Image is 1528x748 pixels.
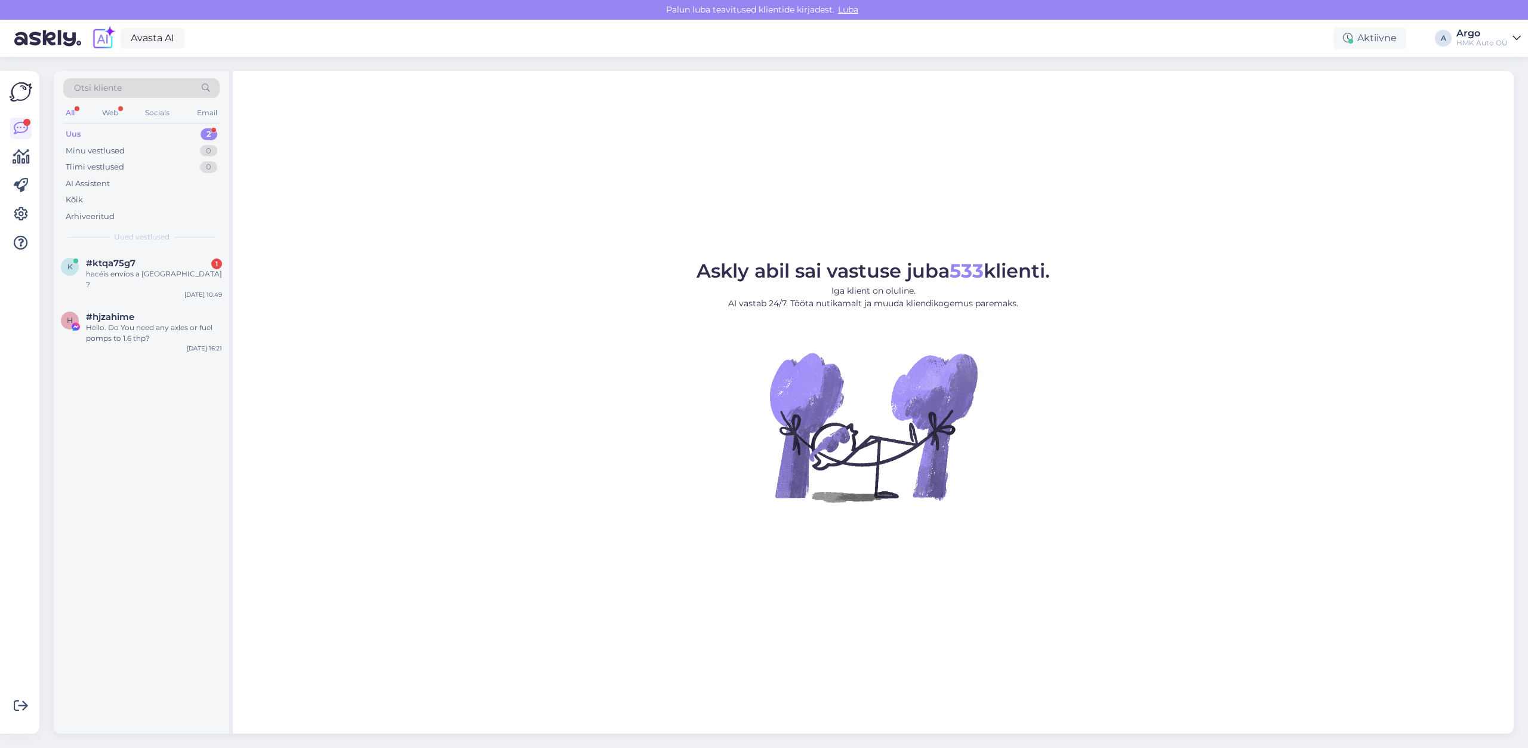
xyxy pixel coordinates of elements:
[766,319,981,534] img: No Chat active
[187,344,222,353] div: [DATE] 16:21
[834,4,862,15] span: Luba
[91,26,116,51] img: explore-ai
[86,322,222,344] div: Hello. Do You need any axles or fuel pomps to 1.6 thp?
[66,161,124,173] div: Tiimi vestlused
[66,178,110,190] div: AI Assistent
[114,232,170,242] span: Uued vestlused
[1456,29,1508,38] div: Argo
[1435,30,1452,47] div: A
[86,312,134,322] span: #hjzahime
[697,285,1050,310] p: Iga klient on oluline. AI vastab 24/7. Tööta nutikamalt ja muuda kliendikogemus paremaks.
[184,290,222,299] div: [DATE] 10:49
[66,145,125,157] div: Minu vestlused
[201,128,217,140] div: 2
[74,82,122,94] span: Otsi kliente
[67,262,73,271] span: k
[200,161,217,173] div: 0
[143,105,172,121] div: Socials
[63,105,77,121] div: All
[697,259,1050,282] span: Askly abil sai vastuse juba klienti.
[1456,38,1508,48] div: HMK Auto OÜ
[86,258,135,269] span: #ktqa75g7
[195,105,220,121] div: Email
[100,105,121,121] div: Web
[86,269,222,290] div: hacéis envíos a [GEOGRAPHIC_DATA] ?
[1456,29,1521,48] a: ArgoHMK Auto OÜ
[10,81,32,103] img: Askly Logo
[66,128,81,140] div: Uus
[211,258,222,269] div: 1
[66,194,83,206] div: Kõik
[67,316,73,325] span: h
[200,145,217,157] div: 0
[66,211,115,223] div: Arhiveeritud
[1333,27,1406,49] div: Aktiivne
[950,259,984,282] b: 533
[121,28,184,48] a: Avasta AI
